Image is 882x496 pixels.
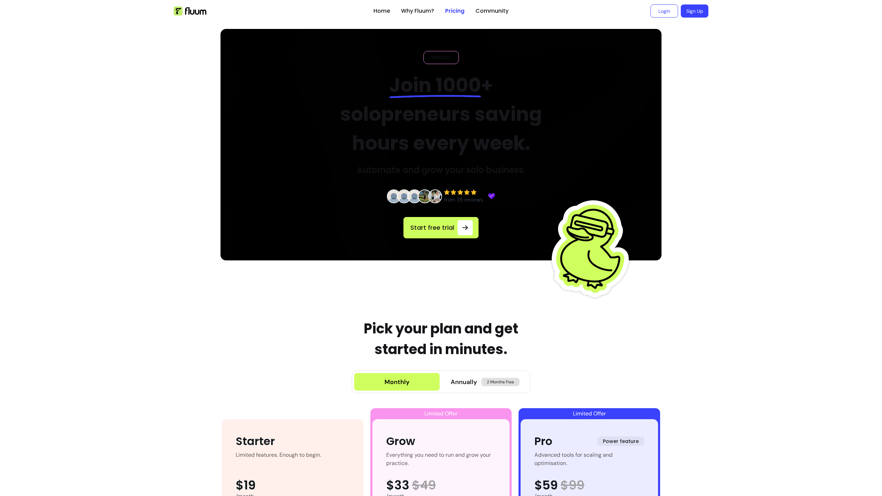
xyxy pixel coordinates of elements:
[597,436,644,446] span: Power feature
[521,408,658,419] div: Limited Offer
[429,54,453,61] span: PRICING
[401,7,434,15] a: Why Fluum?
[386,478,409,492] span: $33
[389,72,481,99] span: Join 1000
[412,478,436,492] span: $ 49
[236,451,321,467] div: Limited features. Enough to begin.
[650,4,678,18] a: Login
[534,451,644,467] div: Advanced tools for scaling and optimisation.
[481,378,520,386] span: 2 Months Free
[373,7,390,15] a: Home
[451,377,477,387] span: Annually
[409,223,455,232] span: Start free trial
[236,478,256,492] span: $19
[386,433,415,449] div: Grow
[384,377,410,387] div: Monthly
[550,188,636,309] img: Fluum Duck sticker
[534,478,558,492] span: $59
[561,478,584,492] span: $ 99
[372,408,510,419] div: Limited Offer
[357,165,525,176] h3: Automate and grow your solo business.
[174,7,206,15] img: Fluum Logo
[445,7,464,15] a: Pricing
[325,71,558,158] h2: + solopreneurs saving hours every week.
[344,318,538,360] h1: Pick your plan and get started in minutes.
[534,433,552,449] div: Pro
[681,4,708,18] a: Sign Up
[403,217,479,238] a: Start free trial
[236,433,275,449] div: Starter
[475,7,509,15] a: Community
[386,451,496,467] div: Everything you need to run and grow your practice.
